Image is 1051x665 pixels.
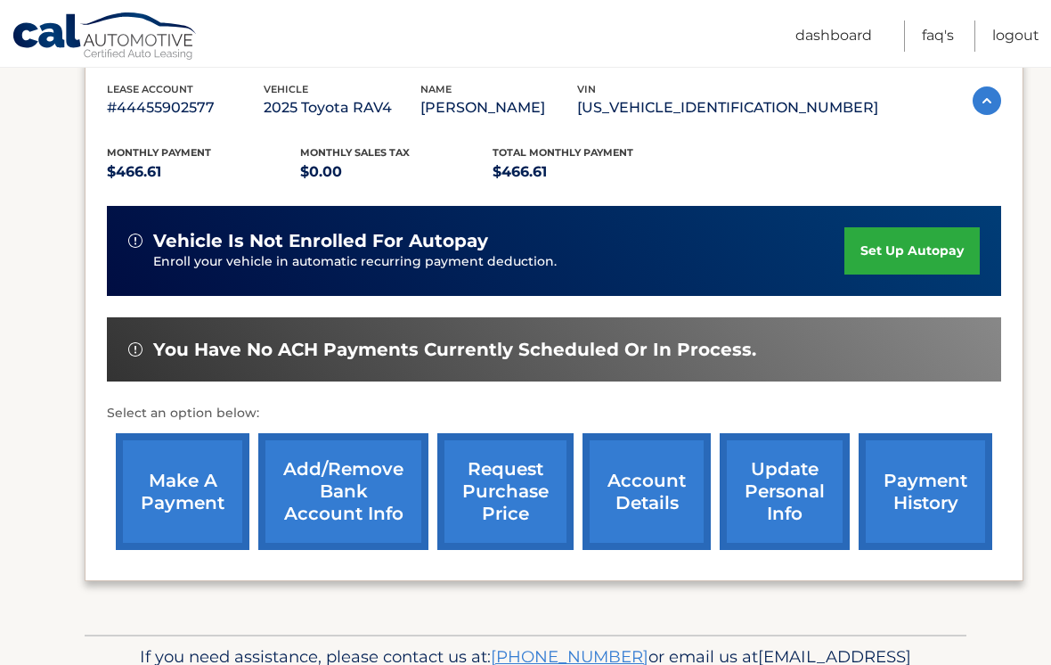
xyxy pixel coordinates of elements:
[107,146,211,159] span: Monthly Payment
[300,146,410,159] span: Monthly sales Tax
[420,83,452,95] span: name
[577,83,596,95] span: vin
[859,433,992,550] a: payment history
[264,83,308,95] span: vehicle
[493,160,686,185] p: $466.61
[300,160,493,185] p: $0.00
[12,12,199,63] a: Cal Automotive
[128,234,143,248] img: alert-white.svg
[264,95,420,120] p: 2025 Toyota RAV4
[795,21,872,52] a: Dashboard
[583,433,711,550] a: account details
[844,227,980,275] a: set up autopay
[153,230,488,252] span: vehicle is not enrolled for autopay
[973,86,1001,115] img: accordion-active.svg
[493,146,633,159] span: Total Monthly Payment
[116,433,249,550] a: make a payment
[922,21,954,52] a: FAQ's
[258,433,428,550] a: Add/Remove bank account info
[107,95,264,120] p: #44455902577
[107,160,300,185] p: $466.61
[153,252,844,272] p: Enroll your vehicle in automatic recurring payment deduction.
[128,342,143,357] img: alert-white.svg
[107,403,1001,424] p: Select an option below:
[107,83,193,95] span: lease account
[420,95,577,120] p: [PERSON_NAME]
[577,95,878,120] p: [US_VEHICLE_IDENTIFICATION_NUMBER]
[720,433,850,550] a: update personal info
[437,433,574,550] a: request purchase price
[992,21,1039,52] a: Logout
[153,339,756,361] span: You have no ACH payments currently scheduled or in process.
